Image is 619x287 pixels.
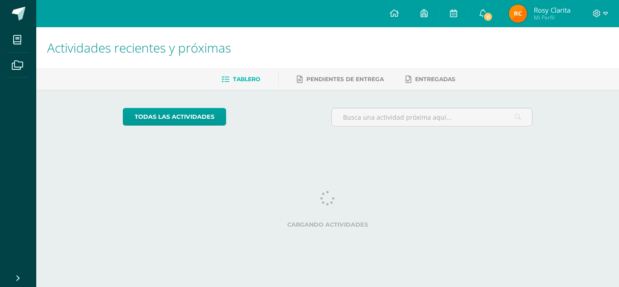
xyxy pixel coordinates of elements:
input: Busca una actividad próxima aquí... [332,108,532,126]
span: Mi Perfil [534,14,571,21]
span: Rosy Clarita [534,5,571,15]
span: 11 [483,12,493,22]
a: Tablero [222,72,260,87]
span: Pendientes de entrega [306,76,384,83]
span: Tablero [233,76,260,83]
a: Entregadas [406,72,455,87]
a: todas las Actividades [123,108,226,126]
img: d6563e441361322da49c5220f9b496b6.png [509,5,527,23]
span: Entregadas [415,76,455,83]
label: Cargando actividades [123,221,533,228]
span: Actividades recientes y próximas [47,39,231,56]
a: Pendientes de entrega [297,72,384,87]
